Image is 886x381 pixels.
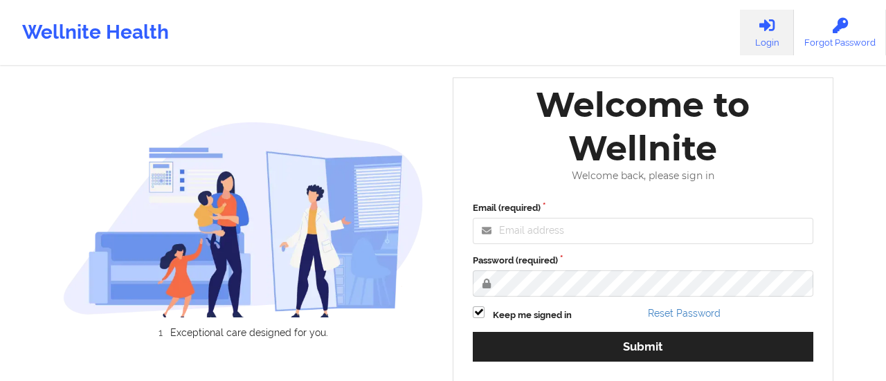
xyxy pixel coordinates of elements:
input: Email address [473,218,813,244]
label: Keep me signed in [493,308,572,322]
a: Login [740,10,794,55]
label: Password (required) [473,254,813,268]
li: Exceptional care designed for you. [75,327,424,338]
label: Email (required) [473,201,813,215]
img: wellnite-auth-hero_200.c722682e.png [63,121,424,317]
a: Reset Password [648,308,721,319]
div: Welcome to Wellnite [463,83,823,170]
a: Forgot Password [794,10,886,55]
button: Submit [473,332,813,362]
div: Welcome back, please sign in [463,170,823,182]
